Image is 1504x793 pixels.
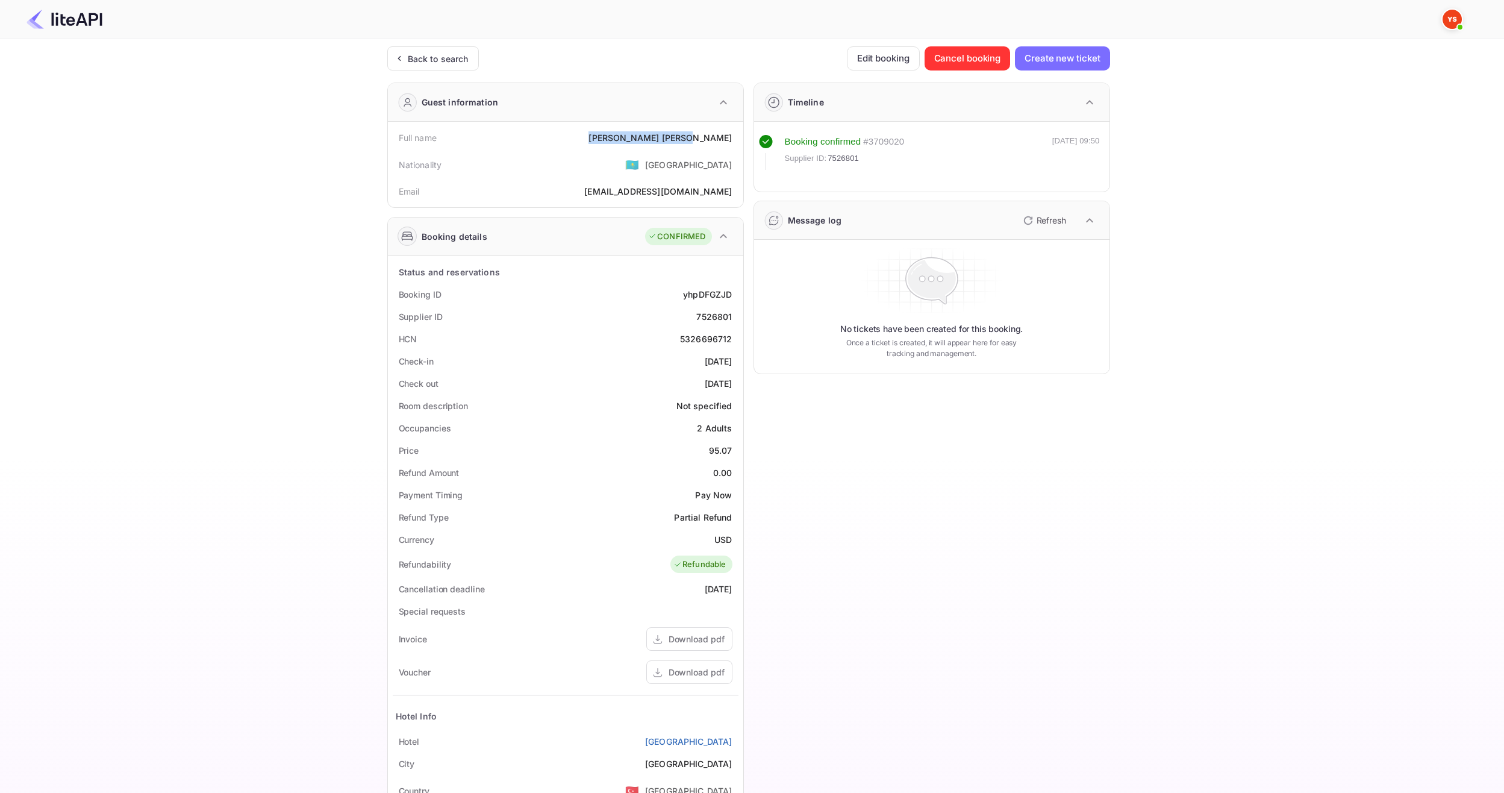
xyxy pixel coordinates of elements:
[399,489,463,501] div: Payment Timing
[645,158,732,171] div: [GEOGRAPHIC_DATA]
[399,583,485,595] div: Cancellation deadline
[422,96,499,108] div: Guest information
[713,466,732,479] div: 0.00
[1052,135,1100,170] div: [DATE] 09:50
[705,377,732,390] div: [DATE]
[863,135,904,149] div: # 3709020
[785,152,827,165] span: Supplier ID:
[645,757,732,770] div: [GEOGRAPHIC_DATA]
[408,52,469,65] div: Back to search
[399,310,443,323] div: Supplier ID
[709,444,732,457] div: 95.07
[422,230,487,243] div: Booking details
[399,605,466,618] div: Special requests
[399,185,420,198] div: Email
[714,533,732,546] div: USD
[399,466,460,479] div: Refund Amount
[399,131,437,144] div: Full name
[399,333,417,345] div: HCN
[399,735,420,748] div: Hotel
[788,96,824,108] div: Timeline
[648,231,705,243] div: CONFIRMED
[673,559,726,571] div: Refundable
[399,533,434,546] div: Currency
[705,583,732,595] div: [DATE]
[399,158,442,171] div: Nationality
[785,135,861,149] div: Booking confirmed
[696,310,732,323] div: 7526801
[399,633,427,645] div: Invoice
[399,757,415,770] div: City
[399,266,500,278] div: Status and reservations
[1016,211,1071,230] button: Refresh
[399,355,434,368] div: Check-in
[396,710,437,722] div: Hotel Info
[683,288,732,301] div: yhpDFGZJD
[669,633,725,645] div: Download pdf
[399,377,438,390] div: Check out
[399,400,468,412] div: Room description
[1443,10,1462,29] img: Yandex Support
[788,214,842,227] div: Message log
[695,489,732,501] div: Pay Now
[584,185,732,198] div: [EMAIL_ADDRESS][DOMAIN_NAME]
[625,154,639,175] span: United States
[676,400,732,412] div: Not specified
[837,337,1027,359] p: Once a ticket is created, it will appear here for easy tracking and management.
[840,323,1023,335] p: No tickets have been created for this booking.
[399,666,431,679] div: Voucher
[674,511,732,524] div: Partial Refund
[1037,214,1066,227] p: Refresh
[705,355,732,368] div: [DATE]
[925,46,1011,71] button: Cancel booking
[645,735,732,748] a: [GEOGRAPHIC_DATA]
[828,152,859,165] span: 7526801
[399,511,449,524] div: Refund Type
[680,333,732,345] div: 5326696712
[399,288,442,301] div: Booking ID
[399,558,452,571] div: Refundability
[399,444,419,457] div: Price
[399,422,451,434] div: Occupancies
[669,666,725,679] div: Download pdf
[588,131,732,144] div: [PERSON_NAME] [PERSON_NAME]
[697,422,732,434] div: 2 Adults
[1015,46,1109,71] button: Create new ticket
[847,46,920,71] button: Edit booking
[27,10,102,29] img: LiteAPI Logo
